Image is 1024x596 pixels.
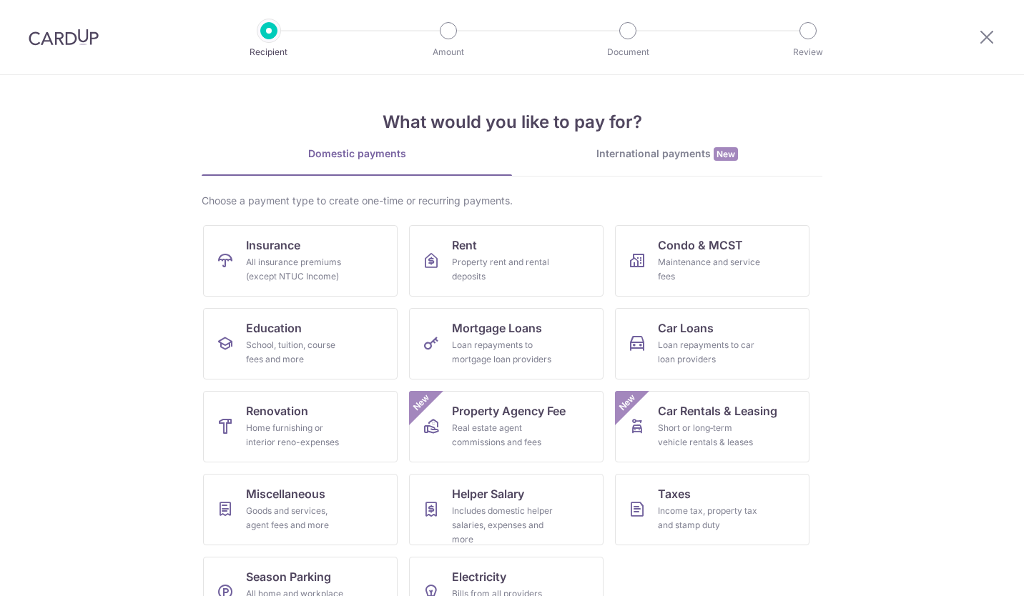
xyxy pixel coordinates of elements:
p: Amount [395,45,501,59]
span: New [714,147,738,161]
p: Recipient [216,45,322,59]
h4: What would you like to pay for? [202,109,822,135]
div: Choose a payment type to create one-time or recurring payments. [202,194,822,208]
span: Insurance [246,237,300,254]
div: Short or long‑term vehicle rentals & leases [658,421,761,450]
div: Home furnishing or interior reno-expenses [246,421,349,450]
span: Car Rentals & Leasing [658,402,777,419]
img: CardUp [29,29,99,46]
a: Car Rentals & LeasingShort or long‑term vehicle rentals & leasesNew [615,391,809,462]
p: Review [755,45,861,59]
span: Miscellaneous [246,485,325,502]
span: Helper Salary [452,485,524,502]
p: Document [575,45,681,59]
div: Goods and services, agent fees and more [246,504,349,532]
div: International payments [512,146,822,162]
span: New [616,391,639,414]
div: Loan repayments to mortgage loan providers [452,338,555,367]
a: MiscellaneousGoods and services, agent fees and more [203,474,398,545]
div: Real estate agent commissions and fees [452,421,555,450]
span: Season Parking [246,568,331,585]
a: EducationSchool, tuition, course fees and more [203,308,398,379]
span: Education [246,319,302,337]
span: Taxes [658,485,691,502]
span: Condo & MCST [658,237,743,254]
span: Property Agency Fee [452,402,566,419]
a: TaxesIncome tax, property tax and stamp duty [615,474,809,545]
a: Helper SalaryIncludes domestic helper salaries, expenses and more [409,474,604,545]
div: Loan repayments to car loan providers [658,338,761,367]
div: School, tuition, course fees and more [246,338,349,367]
a: Car LoansLoan repayments to car loan providers [615,308,809,379]
div: Includes domestic helper salaries, expenses and more [452,504,555,547]
a: RentProperty rent and rental deposits [409,225,604,297]
div: Income tax, property tax and stamp duty [658,504,761,532]
div: Maintenance and service fees [658,255,761,284]
a: InsuranceAll insurance premiums (except NTUC Income) [203,225,398,297]
a: Mortgage LoansLoan repayments to mortgage loan providers [409,308,604,379]
span: New [410,391,433,414]
span: Rent [452,237,477,254]
a: Property Agency FeeReal estate agent commissions and feesNew [409,391,604,462]
span: Renovation [246,402,308,419]
span: Electricity [452,568,506,585]
span: Mortgage Loans [452,319,542,337]
div: Domestic payments [202,146,512,161]
a: RenovationHome furnishing or interior reno-expenses [203,391,398,462]
span: Car Loans [658,319,714,337]
div: Property rent and rental deposits [452,255,555,284]
a: Condo & MCSTMaintenance and service fees [615,225,809,297]
div: All insurance premiums (except NTUC Income) [246,255,349,284]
